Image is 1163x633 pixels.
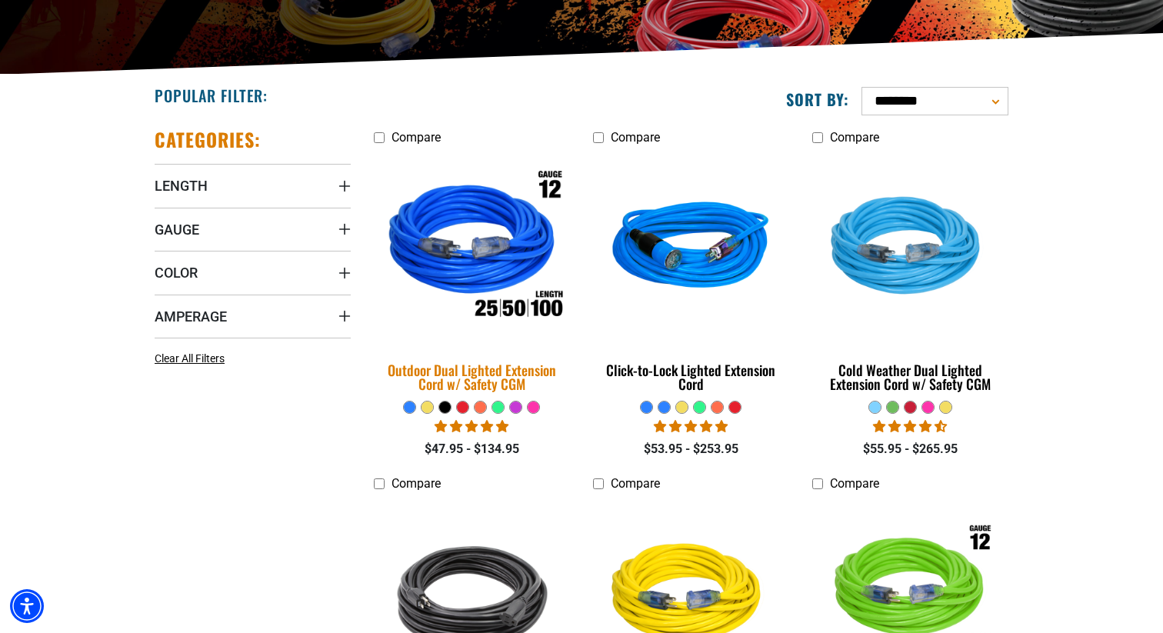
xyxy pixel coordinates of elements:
div: $47.95 - $134.95 [374,440,570,458]
div: Outdoor Dual Lighted Extension Cord w/ Safety CGM [374,363,570,391]
span: 4.62 stars [873,419,947,434]
summary: Gauge [155,208,351,251]
div: Accessibility Menu [10,589,44,623]
a: blue Click-to-Lock Lighted Extension Cord [593,152,789,400]
span: 4.82 stars [435,419,508,434]
summary: Color [155,251,351,294]
img: blue [594,160,788,337]
div: $53.95 - $253.95 [593,440,789,458]
summary: Amperage [155,295,351,338]
span: Compare [392,130,441,145]
summary: Length [155,164,351,207]
a: Outdoor Dual Lighted Extension Cord w/ Safety CGM Outdoor Dual Lighted Extension Cord w/ Safety CGM [374,152,570,400]
span: Compare [830,130,879,145]
a: Clear All Filters [155,351,231,367]
span: Compare [611,130,660,145]
span: Compare [392,476,441,491]
span: Gauge [155,221,199,238]
div: Click-to-Lock Lighted Extension Cord [593,363,789,391]
img: Outdoor Dual Lighted Extension Cord w/ Safety CGM [365,150,580,347]
div: Cold Weather Dual Lighted Extension Cord w/ Safety CGM [812,363,1008,391]
label: Sort by: [786,89,849,109]
span: 4.87 stars [654,419,728,434]
span: Compare [830,476,879,491]
span: Compare [611,476,660,491]
span: Clear All Filters [155,352,225,365]
span: Color [155,264,198,282]
a: Light Blue Cold Weather Dual Lighted Extension Cord w/ Safety CGM [812,152,1008,400]
div: $55.95 - $265.95 [812,440,1008,458]
span: Amperage [155,308,227,325]
h2: Categories: [155,128,261,152]
span: Length [155,177,208,195]
h2: Popular Filter: [155,85,268,105]
img: Light Blue [813,160,1007,337]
